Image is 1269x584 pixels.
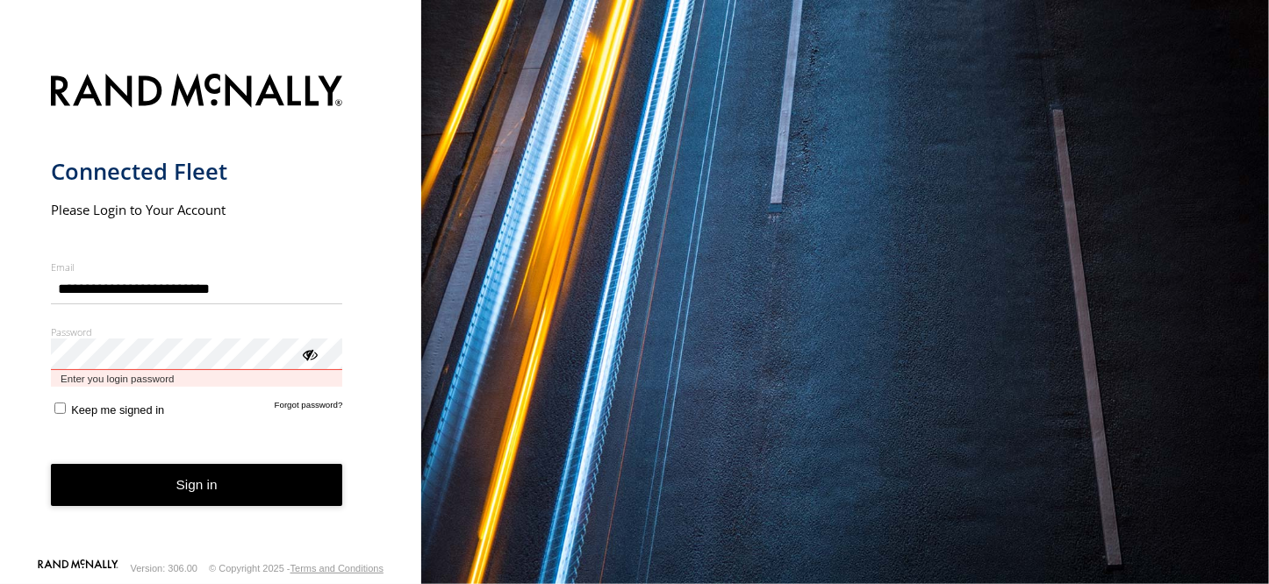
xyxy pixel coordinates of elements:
[38,559,118,577] a: Visit our Website
[51,63,371,558] form: main
[71,403,164,417] span: Keep me signed in
[51,201,343,218] h2: Please Login to Your Account
[209,563,384,573] div: © Copyright 2025 -
[290,563,384,573] a: Terms and Conditions
[51,370,343,387] span: Enter you login password
[131,563,197,573] div: Version: 306.00
[300,345,318,362] div: ViewPassword
[54,402,66,414] input: Keep me signed in
[51,325,343,338] label: Password
[51,70,343,115] img: Rand McNally
[51,260,343,274] label: Email
[275,400,343,417] a: Forgot password?
[51,464,343,507] button: Sign in
[51,157,343,186] h1: Connected Fleet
